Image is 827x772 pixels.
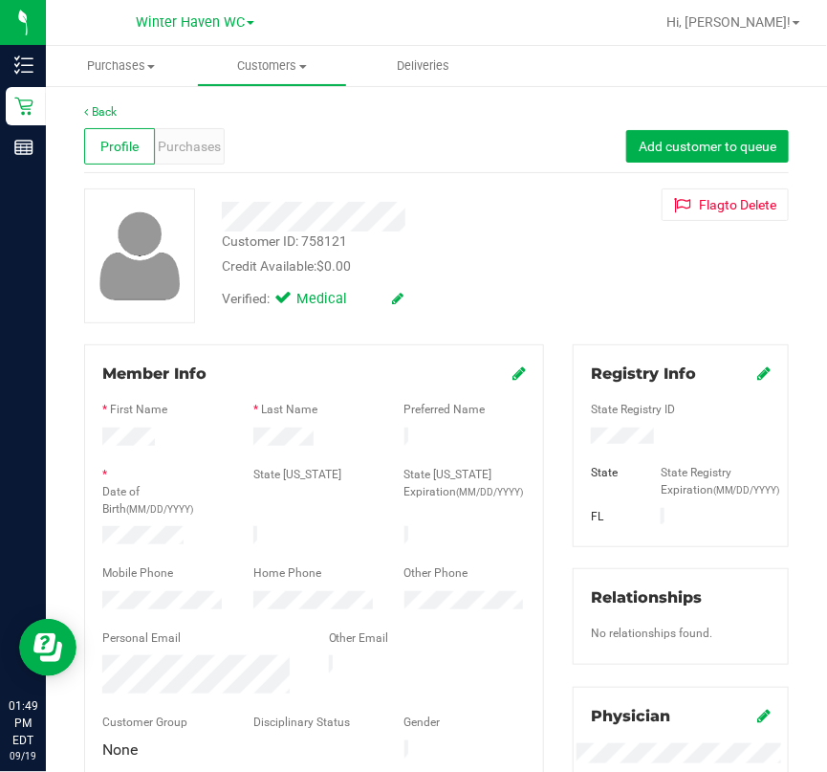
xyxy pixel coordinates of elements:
label: Preferred Name [404,401,486,418]
span: (MM/DD/YYYY) [713,485,780,496]
div: Credit Available: [222,256,560,276]
span: Physician [591,707,670,725]
label: First Name [110,401,167,418]
span: Member Info [102,364,207,383]
p: 01:49 PM EDT [9,697,37,749]
inline-svg: Reports [14,138,33,157]
span: Deliveries [371,57,475,75]
span: Customers [198,57,347,75]
img: user-icon.png [90,207,190,305]
label: Last Name [261,401,317,418]
div: Verified: [222,289,403,310]
label: State Registry ID [591,401,675,418]
div: FL [577,508,646,525]
inline-svg: Inventory [14,55,33,75]
label: Customer Group [102,714,187,731]
a: Deliveries [347,46,498,86]
span: Winter Haven WC [136,14,245,31]
iframe: Resource center [19,619,76,676]
label: No relationships found. [591,625,712,642]
label: Other Phone [404,564,468,582]
span: Profile [100,137,139,157]
label: Other Email [329,629,389,647]
a: Back [84,105,117,119]
span: Purchases [46,57,197,75]
span: (MM/DD/YYYY) [126,504,193,515]
span: None [102,740,138,759]
label: Disciplinary Status [253,714,350,731]
button: Flagto Delete [662,188,789,221]
span: Relationships [591,588,702,607]
inline-svg: Retail [14,97,33,116]
a: Purchases [46,46,197,86]
label: Home Phone [253,564,321,582]
span: Hi, [PERSON_NAME]! [666,14,791,30]
label: State Registry Expiration [661,464,771,498]
p: 09/19 [9,749,37,763]
span: Add customer to queue [639,139,776,154]
span: Medical [296,289,373,310]
span: Registry Info [591,364,696,383]
label: Date of Birth [102,483,225,518]
label: Mobile Phone [102,564,173,582]
span: $0.00 [316,258,351,274]
label: Gender [404,714,441,731]
label: State [US_STATE] Expiration [404,466,527,500]
div: Customer ID: 758121 [222,232,347,252]
a: Customers [197,46,348,86]
label: State [US_STATE] [253,466,341,483]
span: (MM/DD/YYYY) [457,487,524,497]
div: State [577,464,646,481]
button: Add customer to queue [626,130,789,163]
span: Purchases [159,137,222,157]
label: Personal Email [102,629,181,647]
